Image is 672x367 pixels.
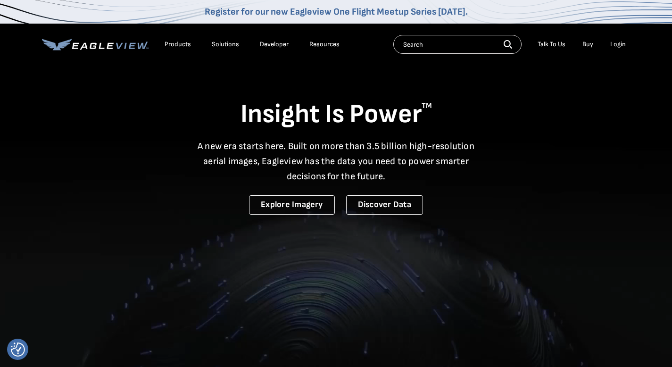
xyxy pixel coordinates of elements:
[393,35,522,54] input: Search
[11,342,25,357] button: Consent Preferences
[212,40,239,49] div: Solutions
[309,40,340,49] div: Resources
[610,40,626,49] div: Login
[538,40,565,49] div: Talk To Us
[205,6,468,17] a: Register for our new Eagleview One Flight Meetup Series [DATE].
[582,40,593,49] a: Buy
[42,98,631,131] h1: Insight Is Power
[249,195,335,215] a: Explore Imagery
[346,195,423,215] a: Discover Data
[11,342,25,357] img: Revisit consent button
[422,101,432,110] sup: TM
[260,40,289,49] a: Developer
[165,40,191,49] div: Products
[192,139,481,184] p: A new era starts here. Built on more than 3.5 billion high-resolution aerial images, Eagleview ha...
